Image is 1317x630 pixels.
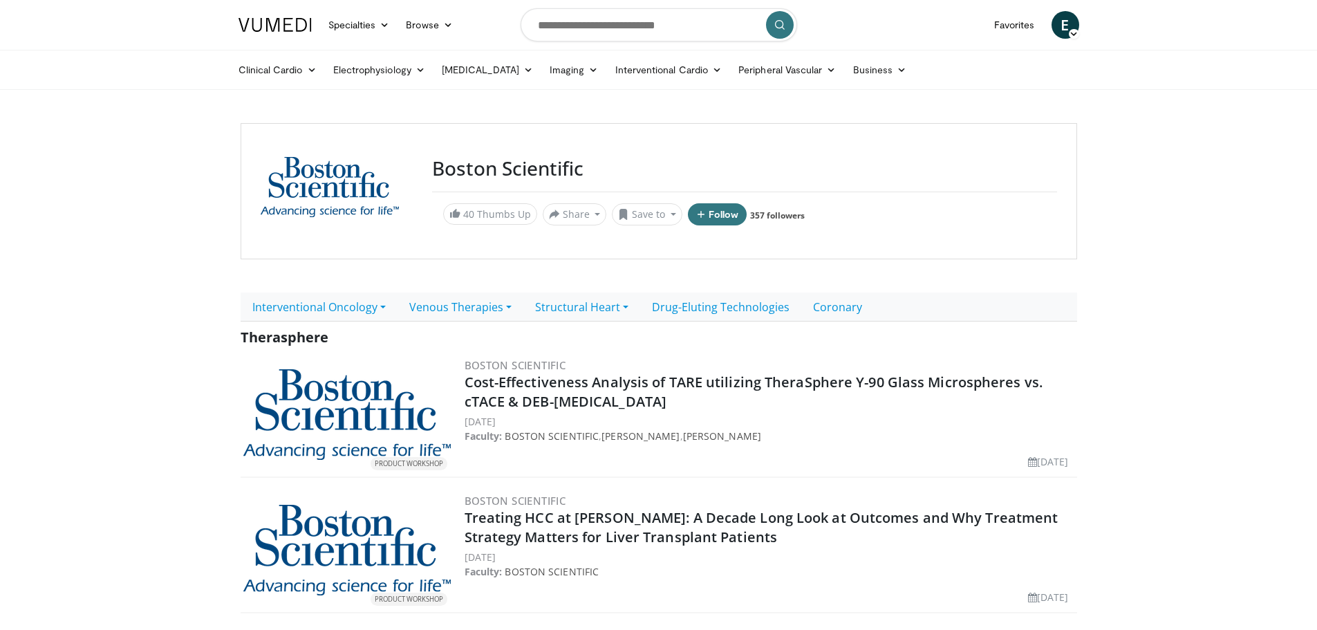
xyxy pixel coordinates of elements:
p: [DATE] , , [465,414,1074,443]
a: Interventional Oncology [241,293,398,322]
img: VuMedi Logo [239,18,312,32]
a: [PERSON_NAME] [601,429,680,443]
small: PRODUCT WORKSHOP [375,459,443,468]
a: Favorites [986,11,1043,39]
a: 357 followers [750,210,805,221]
input: Search topics, interventions [521,8,797,41]
a: Boston Scientific [505,565,599,578]
a: [PERSON_NAME] [683,429,761,443]
a: Business [845,56,915,84]
a: Boston Scientific [465,494,566,508]
a: PRODUCT WORKSHOP [243,369,451,460]
img: 0de96395-398c-4cb9-8099-e871a5e9dd16.png.300x170_q85_autocrop_double_scale_upscale_version-0.2.png [243,369,451,460]
button: Share [543,203,607,225]
button: Follow [688,203,747,225]
strong: Faculty: [465,565,503,578]
small: PRODUCT WORKSHOP [375,595,443,604]
a: Structural Heart [523,293,640,322]
a: Venous Therapies [398,293,523,322]
a: Electrophysiology [325,56,433,84]
a: Imaging [541,56,607,84]
a: Coronary [801,293,874,322]
span: 40 [463,207,474,221]
a: Browse [398,11,461,39]
a: Specialties [320,11,398,39]
li: [DATE] [1028,590,1069,604]
a: Treating HCC at [PERSON_NAME]: A Decade Long Look at Outcomes and Why Treatment Strategy Matters ... [465,508,1058,546]
a: Peripheral Vascular [730,56,844,84]
h3: Boston Scientific [432,157,1057,180]
a: Boston Scientific [505,429,599,443]
button: Save to [612,203,682,225]
img: 0de96395-398c-4cb9-8099-e871a5e9dd16.png.300x170_q85_autocrop_double_scale_upscale_version-0.2.png [243,505,451,595]
a: Cost-Effectiveness Analysis of TARE utilizing TheraSphere Y-90 Glass Microspheres vs. cTACE & DEB... [465,373,1043,411]
a: Drug-Eluting Technologies [640,293,801,322]
strong: Faculty: [465,429,503,443]
span: Therasphere [241,328,328,346]
a: 40 Thumbs Up [443,203,537,225]
a: Interventional Cardio [607,56,731,84]
a: PRODUCT WORKSHOP [243,505,451,595]
a: Clinical Cardio [230,56,325,84]
a: [MEDICAL_DATA] [433,56,541,84]
li: [DATE] [1028,454,1069,469]
a: Boston Scientific [465,358,566,372]
p: [DATE] [465,550,1074,579]
a: E [1052,11,1079,39]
